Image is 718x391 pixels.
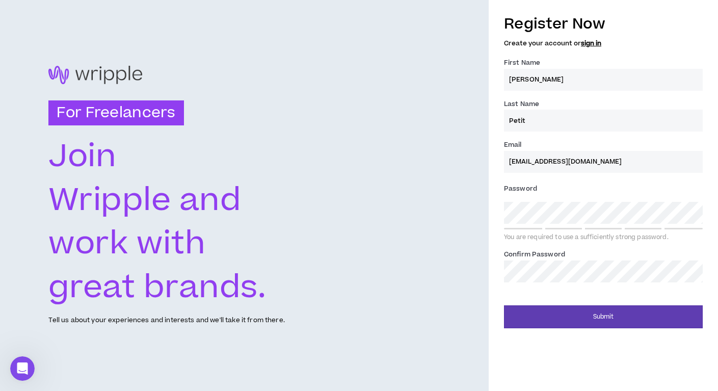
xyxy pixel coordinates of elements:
label: First Name [504,55,540,71]
h3: Register Now [504,13,703,35]
p: Tell us about your experiences and interests and we'll take it from there. [48,316,284,325]
span: Password [504,184,537,193]
h3: For Freelancers [48,100,183,126]
iframe: Intercom live chat [10,356,35,381]
text: work with [48,221,205,266]
label: Email [504,137,522,153]
button: Submit [504,305,703,328]
div: You are required to use a sufficiently strong password. [504,233,703,242]
text: Join [48,135,116,179]
a: sign in [581,39,601,48]
label: Confirm Password [504,246,565,263]
text: great brands. [48,265,268,310]
h5: Create your account or [504,40,703,47]
input: Enter Email [504,151,703,173]
input: Last name [504,110,703,132]
input: First name [504,69,703,91]
text: Wripple and [48,178,242,223]
label: Last Name [504,96,539,112]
